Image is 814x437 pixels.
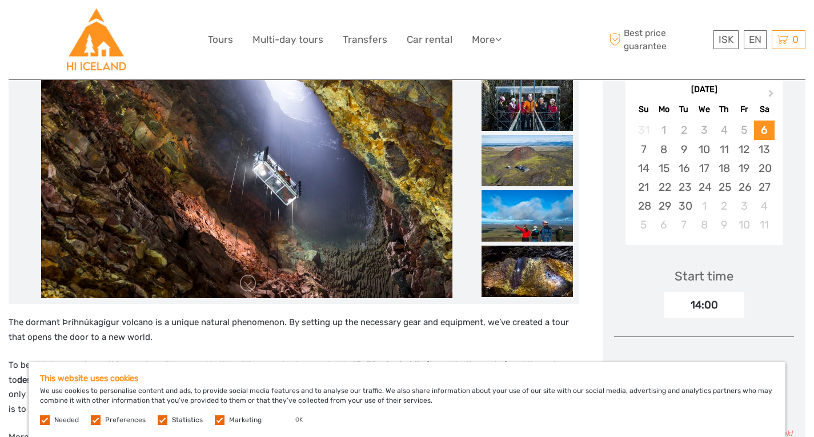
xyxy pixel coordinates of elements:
div: Choose Monday, October 6th, 2025 [654,215,674,234]
div: Choose Wednesday, October 8th, 2025 [694,215,714,234]
img: 7ac251c5713f4a2dbe5a120df4a8d976_slider_thumbnail.jpeg [482,246,573,297]
div: Choose Saturday, September 20th, 2025 [754,159,774,178]
div: Not available Sunday, August 31st, 2025 [633,121,653,139]
div: Choose Thursday, September 11th, 2025 [714,140,734,159]
div: We [694,102,714,117]
button: Next Month [763,87,781,105]
div: Choose Wednesday, September 10th, 2025 [694,140,714,159]
div: Not available Tuesday, September 2nd, 2025 [674,121,694,139]
div: Choose Sunday, September 7th, 2025 [633,140,653,159]
div: Choose Sunday, September 28th, 2025 [633,197,653,215]
strong: 45–50 minute hike [351,360,426,370]
p: We're away right now. Please check back later! [16,20,129,29]
div: Choose Sunday, October 5th, 2025 [633,215,653,234]
span: 0 [791,34,800,45]
div: We use cookies to personalise content and ads, to provide social media features and to analyse ou... [29,362,785,437]
div: Choose Saturday, October 4th, 2025 [754,197,774,215]
p: The dormant Þríhnúkagígur volcano is a unique natural phenomenon. By setting up the necessary gea... [9,315,579,344]
div: Choose Monday, September 15th, 2025 [654,159,674,178]
div: Choose Wednesday, September 17th, 2025 [694,159,714,178]
div: month 2025-09 [629,121,779,234]
div: Choose Friday, September 19th, 2025 [734,159,754,178]
img: Hostelling International [65,9,127,71]
a: Transfers [343,31,387,48]
div: Not available Thursday, September 4th, 2025 [714,121,734,139]
div: Choose Tuesday, September 16th, 2025 [674,159,694,178]
div: Not available Friday, September 5th, 2025 [734,121,754,139]
div: Choose Tuesday, September 9th, 2025 [674,140,694,159]
p: To be able to experience this wonder, all you need is the willingness to do a moderate (to get to... [9,358,579,416]
div: Choose Thursday, October 9th, 2025 [714,215,734,234]
div: Sa [754,102,774,117]
a: More [472,31,502,48]
div: EN [744,30,767,49]
label: Marketing [229,415,262,425]
div: Choose Sunday, September 21st, 2025 [633,178,653,197]
div: Not available Monday, September 1st, 2025 [654,121,674,139]
div: Choose Friday, September 12th, 2025 [734,140,754,159]
div: Choose Wednesday, September 24th, 2025 [694,178,714,197]
span: Best price guarantee [606,27,711,52]
div: Choose Monday, September 8th, 2025 [654,140,674,159]
strong: descend 120 meters/400 feet [17,375,136,385]
div: Choose Saturday, September 6th, 2025 [754,121,774,139]
div: Choose Tuesday, September 30th, 2025 [674,197,694,215]
div: Choose Tuesday, October 7th, 2025 [674,215,694,234]
div: Start time [675,267,733,285]
div: Choose Saturday, September 13th, 2025 [754,140,774,159]
div: Choose Friday, October 3rd, 2025 [734,197,754,215]
h5: This website uses cookies [40,374,774,383]
div: Choose Thursday, September 25th, 2025 [714,178,734,197]
div: Choose Sunday, September 14th, 2025 [633,159,653,178]
div: Choose Saturday, September 27th, 2025 [754,178,774,197]
div: Choose Thursday, October 2nd, 2025 [714,197,734,215]
div: Choose Thursday, September 18th, 2025 [714,159,734,178]
label: Needed [54,415,79,425]
div: Choose Monday, September 22nd, 2025 [654,178,674,197]
div: Not available Wednesday, September 3rd, 2025 [694,121,714,139]
div: Choose Friday, October 10th, 2025 [734,215,754,234]
div: Th [714,102,734,117]
img: 7a37644959514a24802c9fd48de7ef32_slider_thumbnail.jpeg [482,190,573,242]
div: Choose Friday, September 26th, 2025 [734,178,754,197]
div: Mo [654,102,674,117]
button: OK [284,414,314,426]
div: Choose Monday, September 29th, 2025 [654,197,674,215]
label: Statistics [172,415,203,425]
img: baa3929123884c44bd879ce76364a2bd_main_slider.jpeg [41,24,452,298]
div: Su [633,102,653,117]
div: Choose Saturday, October 11th, 2025 [754,215,774,234]
div: Choose Tuesday, September 23rd, 2025 [674,178,694,197]
a: Tours [208,31,233,48]
a: Multi-day tours [252,31,323,48]
div: 14:00 [664,292,744,318]
label: Preferences [105,415,146,425]
img: cd5cc137e7404e5d959b00fd62ad6284_slider_thumbnail.jpeg [482,79,573,131]
a: Car rental [407,31,452,48]
img: e8a67274b68a4dadaf5e23364ff0a6d7_slider_thumbnail.jpeg [482,135,573,186]
div: Fr [734,102,754,117]
button: Open LiveChat chat widget [131,18,145,31]
span: ISK [719,34,733,45]
div: Choose Wednesday, October 1st, 2025 [694,197,714,215]
div: [DATE] [625,84,783,96]
div: Tu [674,102,694,117]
